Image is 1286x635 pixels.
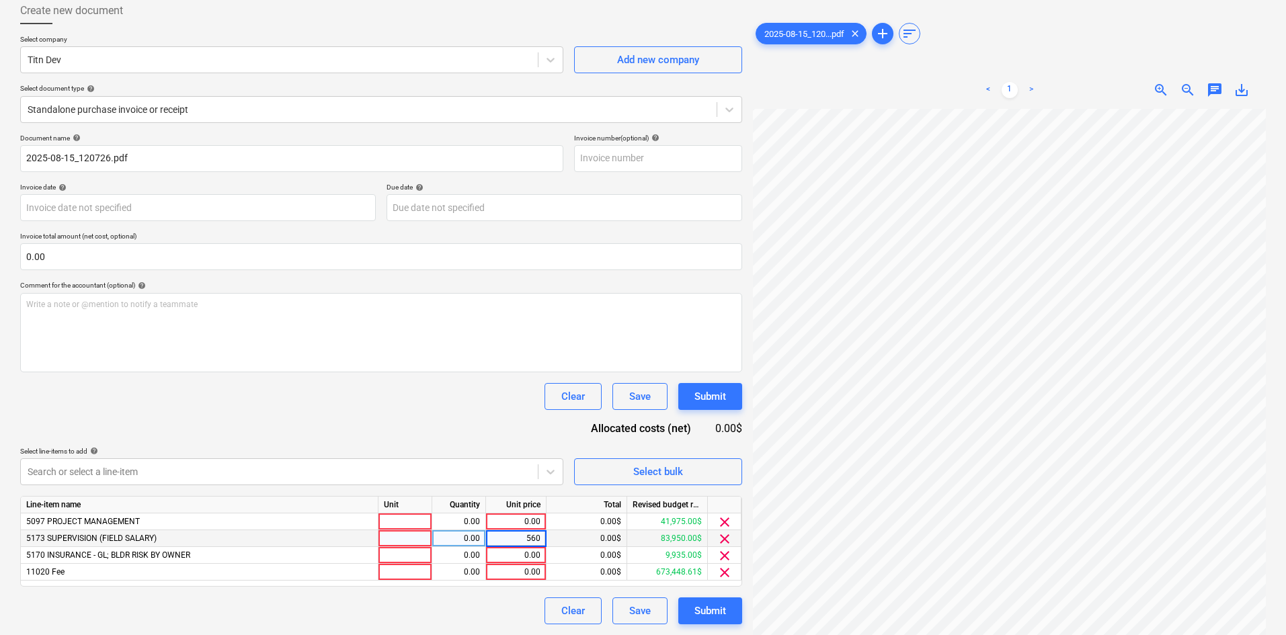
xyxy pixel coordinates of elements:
button: Submit [678,597,742,624]
div: Invoice date [20,183,376,192]
input: Invoice date not specified [20,194,376,221]
span: help [56,183,67,192]
span: clear [717,531,733,547]
div: 0.00 [438,547,480,564]
div: 9,935.00$ [627,547,708,564]
div: 2025-08-15_120...pdf [756,23,867,44]
span: clear [717,564,733,581]
span: zoom_in [1153,82,1169,98]
div: Select line-items to add [20,447,563,456]
div: 0.00$ [547,564,627,581]
span: 5170 INSURANCE - GL; BLDR RISK BY OWNER [26,550,190,560]
div: Unit [378,497,432,513]
span: help [649,134,659,142]
span: save_alt [1234,82,1250,98]
div: 0.00 [438,513,480,530]
span: zoom_out [1180,82,1196,98]
a: Page 1 is your current page [1002,82,1018,98]
span: help [70,134,81,142]
div: Unit price [486,497,547,513]
div: Revised budget remaining [627,497,708,513]
button: Select bulk [574,458,742,485]
div: Save [629,602,651,620]
button: Add new company [574,46,742,73]
span: Create new document [20,3,123,19]
button: Clear [545,383,602,410]
div: Clear [561,602,585,620]
button: Save [612,597,668,624]
span: help [84,85,95,93]
div: 83,950.00$ [627,530,708,547]
div: Submit [694,388,726,405]
div: 0.00 [438,564,480,581]
div: Select document type [20,84,742,93]
div: Add new company [617,51,699,69]
div: 41,975.00$ [627,513,708,530]
div: Save [629,388,651,405]
span: 11020 Fee [26,567,65,577]
a: Previous page [980,82,996,98]
p: Select company [20,35,563,46]
button: Submit [678,383,742,410]
span: clear [847,26,863,42]
input: Due date not specified [387,194,742,221]
div: Allocated costs (net) [567,421,713,436]
div: Line-item name [21,497,378,513]
div: Document name [20,134,563,142]
input: Document name [20,145,563,172]
span: 5097 PROJECT MANAGEMENT [26,517,140,526]
span: help [413,183,424,192]
span: sort [901,26,918,42]
div: 0.00$ [547,547,627,564]
div: 0.00 [491,513,540,530]
div: Submit [694,602,726,620]
div: Quantity [432,497,486,513]
span: help [87,447,98,455]
button: Save [612,383,668,410]
div: Invoice number (optional) [574,134,742,142]
div: 0.00 [491,564,540,581]
div: Due date [387,183,742,192]
div: 0.00$ [713,421,742,436]
div: Select bulk [633,463,683,480]
div: 0.00 [491,547,540,564]
input: Invoice total amount (net cost, optional) [20,243,742,270]
div: 673,448.61$ [627,564,708,581]
input: Invoice number [574,145,742,172]
div: 0.00 [438,530,480,547]
div: 0.00$ [547,513,627,530]
span: chat [1207,82,1223,98]
div: Total [547,497,627,513]
span: 2025-08-15_120...pdf [756,29,852,39]
a: Next page [1023,82,1039,98]
span: 5173 SUPERVISION (FIELD SALARY) [26,534,157,543]
div: Comment for the accountant (optional) [20,281,742,290]
button: Clear [545,597,602,624]
p: Invoice total amount (net cost, optional) [20,232,742,243]
div: Clear [561,388,585,405]
div: 0.00$ [547,530,627,547]
span: clear [717,548,733,564]
span: add [875,26,891,42]
span: clear [717,514,733,530]
span: help [135,282,146,290]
